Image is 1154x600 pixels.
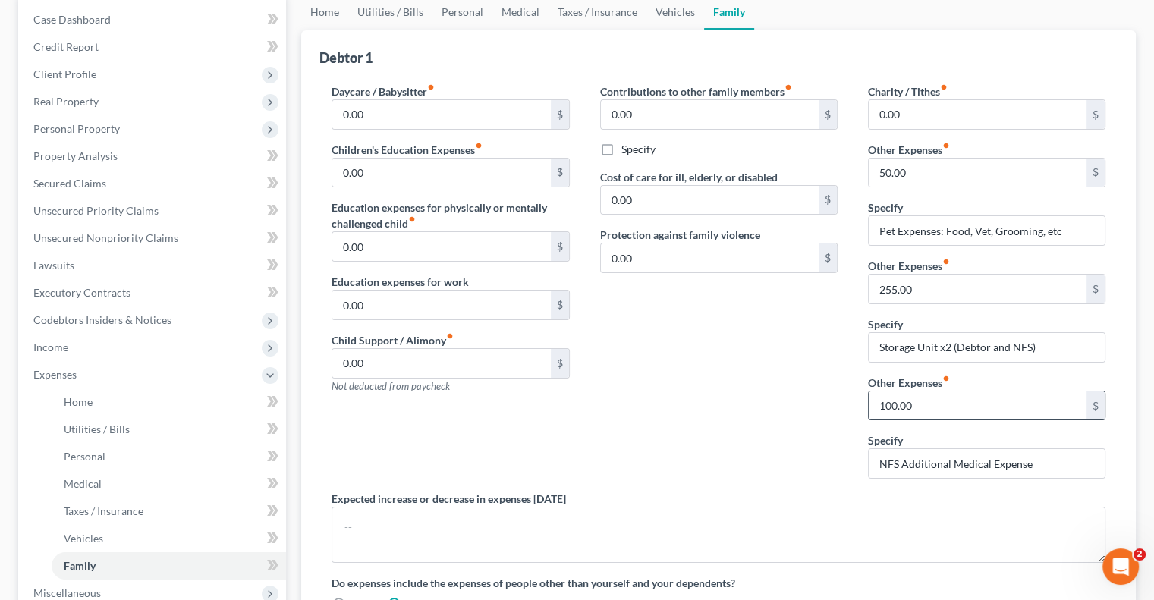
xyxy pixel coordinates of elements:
span: Not deducted from paycheck [332,380,450,392]
input: -- [332,159,550,187]
i: fiber_manual_record [942,375,950,382]
label: Do expenses include the expenses of people other than yourself and your dependents? [332,575,1105,591]
input: Specify... [869,216,1105,245]
label: Specify [868,199,903,215]
input: -- [601,243,819,272]
a: Credit Report [21,33,286,61]
label: Education expenses for work [332,274,469,290]
input: -- [332,291,550,319]
span: Unsecured Nonpriority Claims [33,231,178,244]
label: Education expenses for physically or mentally challenged child [332,199,569,231]
span: Credit Report [33,40,99,53]
span: Vehicles [64,532,103,545]
label: Charity / Tithes [868,83,948,99]
span: Family [64,559,96,572]
label: Contributions to other family members [600,83,792,99]
span: Utilities / Bills [64,423,130,435]
a: Personal [52,443,286,470]
label: Other Expenses [868,142,950,158]
a: Executory Contracts [21,279,286,306]
div: $ [1086,275,1105,303]
div: Debtor 1 [319,49,373,67]
span: Income [33,341,68,353]
div: $ [819,243,837,272]
a: Property Analysis [21,143,286,170]
label: Daycare / Babysitter [332,83,435,99]
div: $ [551,100,569,129]
a: Secured Claims [21,170,286,197]
div: $ [551,232,569,261]
label: Specify [868,316,903,332]
input: Specify... [869,333,1105,362]
div: $ [819,100,837,129]
span: Unsecured Priority Claims [33,204,159,217]
i: fiber_manual_record [427,83,435,91]
div: $ [551,291,569,319]
label: Other Expenses [868,375,950,391]
div: $ [1086,100,1105,129]
input: Specify... [869,449,1105,478]
span: Case Dashboard [33,13,111,26]
label: Children's Education Expenses [332,142,483,158]
span: Codebtors Insiders & Notices [33,313,171,326]
label: Protection against family violence [600,227,760,243]
span: Property Analysis [33,149,118,162]
input: -- [869,159,1086,187]
input: -- [869,275,1086,303]
a: Utilities / Bills [52,416,286,443]
input: -- [332,349,550,378]
label: Cost of care for ill, elderly, or disabled [600,169,778,185]
a: Vehicles [52,525,286,552]
span: Secured Claims [33,177,106,190]
label: Other Expenses [868,258,950,274]
a: Taxes / Insurance [52,498,286,525]
i: fiber_manual_record [940,83,948,91]
iframe: Intercom live chat [1102,548,1139,585]
span: Miscellaneous [33,586,101,599]
a: Home [52,388,286,416]
div: $ [551,349,569,378]
input: -- [601,186,819,215]
span: Client Profile [33,68,96,80]
i: fiber_manual_record [942,142,950,149]
input: -- [332,232,550,261]
label: Specify [868,432,903,448]
i: fiber_manual_record [942,258,950,265]
span: Personal Property [33,122,120,135]
input: -- [869,391,1086,420]
a: Case Dashboard [21,6,286,33]
i: fiber_manual_record [785,83,792,91]
label: Specify [621,142,656,157]
span: 2 [1134,548,1146,561]
span: Lawsuits [33,259,74,272]
input: -- [869,100,1086,129]
span: Personal [64,450,105,463]
input: -- [601,100,819,129]
div: $ [819,186,837,215]
a: Lawsuits [21,252,286,279]
i: fiber_manual_record [475,142,483,149]
label: Child Support / Alimony [332,332,454,348]
i: fiber_manual_record [446,332,454,340]
div: $ [1086,391,1105,420]
div: $ [551,159,569,187]
i: fiber_manual_record [408,215,416,223]
span: Home [64,395,93,408]
a: Unsecured Nonpriority Claims [21,225,286,252]
div: $ [1086,159,1105,187]
label: Expected increase or decrease in expenses [DATE] [332,491,566,507]
span: Taxes / Insurance [64,504,143,517]
span: Executory Contracts [33,286,130,299]
span: Real Property [33,95,99,108]
span: Medical [64,477,102,490]
input: -- [332,100,550,129]
a: Medical [52,470,286,498]
a: Family [52,552,286,580]
a: Unsecured Priority Claims [21,197,286,225]
span: Expenses [33,368,77,381]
